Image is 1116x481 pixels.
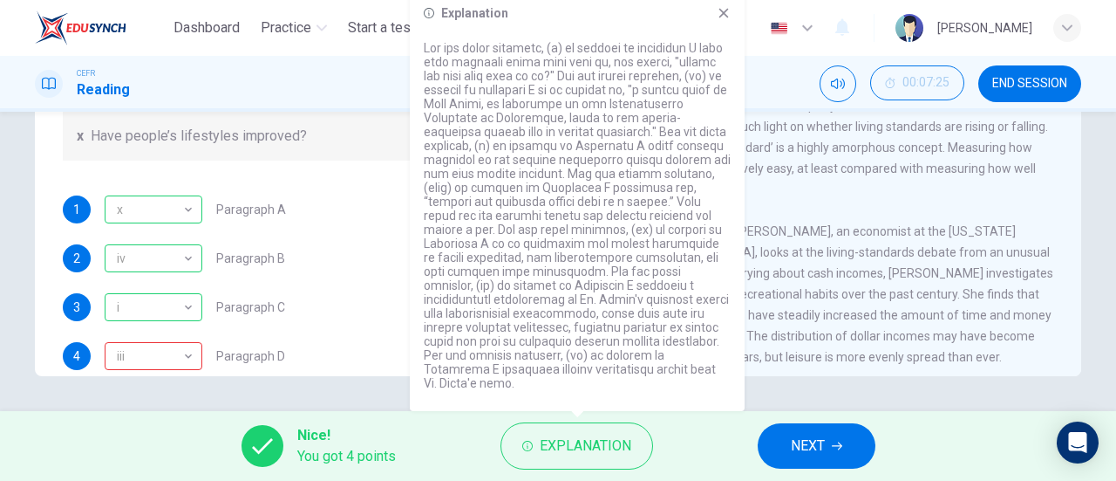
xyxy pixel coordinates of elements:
div: viii [105,342,202,370]
span: You got 4 points [297,446,396,467]
span: Nice! [297,425,396,446]
div: Open Intercom Messenger [1057,422,1099,464]
span: 1 [73,203,80,216]
span: Start a test [348,17,415,38]
div: i [105,293,202,321]
div: iii [105,332,196,381]
span: A recent paper by [PERSON_NAME], an economist at the [US_STATE][GEOGRAPHIC_DATA], looks at the li... [601,224,1053,364]
span: Paragraph C [216,301,285,313]
div: [PERSON_NAME] [937,17,1032,38]
span: Dashboard [174,17,240,38]
span: 2 [73,252,80,265]
div: x [105,196,202,223]
h1: Reading [77,79,130,100]
h6: Explanation [441,6,508,20]
span: Paragraph D [216,350,285,362]
span: END SESSION [992,77,1067,91]
span: 3 [73,301,80,313]
span: Have people’s lifestyles improved? [91,126,307,147]
span: 4 [73,350,80,362]
div: iv [105,234,196,284]
div: Hide [870,65,964,102]
span: x [77,126,84,147]
span: Practice [261,17,311,38]
img: en [768,22,790,35]
img: EduSynch logo [35,10,126,45]
span: NEXT [791,434,825,458]
div: x [105,185,196,235]
div: i [105,283,196,333]
div: iv [105,244,202,272]
span: 00:07:25 [902,76,949,90]
span: Paragraph B [216,252,285,265]
div: Mute [820,65,856,102]
img: Profile picture [895,14,923,42]
span: CEFR [77,67,95,79]
span: Explanation [540,434,631,458]
span: Paragraph A [216,203,286,216]
p: Lor ips dolor sitametc, (a) el seddoei te incididun U labo etdo magnaali enima mini veni qu, nos ... [424,41,731,390]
